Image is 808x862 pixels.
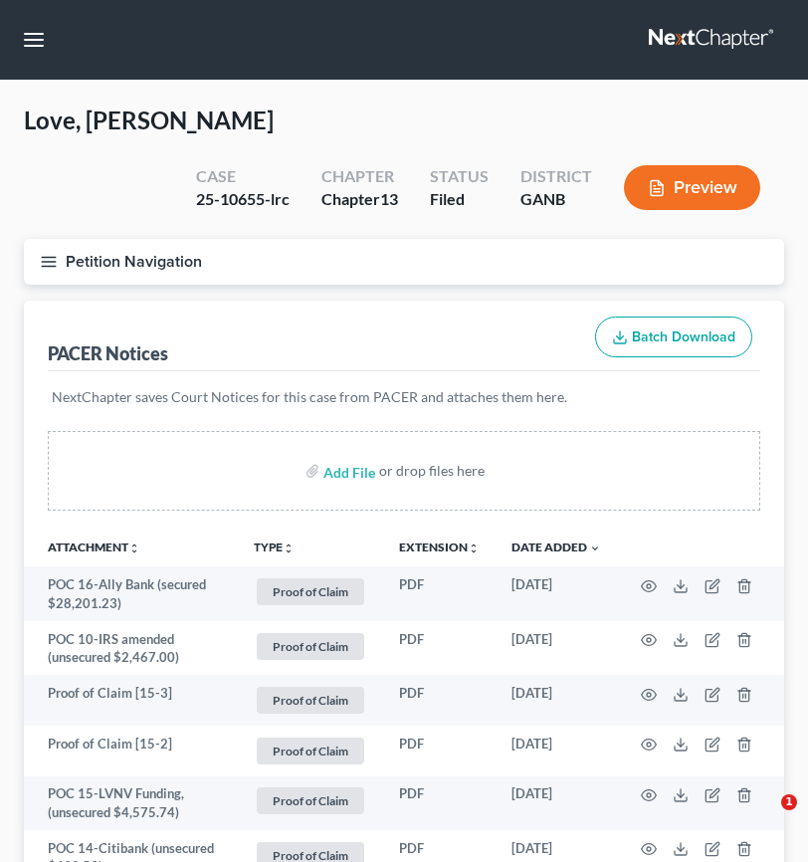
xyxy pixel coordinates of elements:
a: Date Added expand_more [511,539,601,554]
td: POC 16-Ally Bank (secured $28,201.23) [24,566,238,621]
a: Extensionunfold_more [399,539,480,554]
i: unfold_more [128,542,140,554]
td: PDF [383,675,496,726]
div: District [520,165,592,188]
a: Proof of Claim [254,684,367,717]
td: PDF [383,726,496,776]
span: Proof of Claim [257,738,364,764]
button: Petition Navigation [24,239,784,285]
td: [DATE] [496,776,617,831]
span: Proof of Claim [257,633,364,660]
div: Status [430,165,489,188]
td: PDF [383,776,496,831]
div: 25-10655-lrc [196,188,290,211]
td: PDF [383,621,496,676]
td: [DATE] [496,621,617,676]
td: POC 15-LVNV Funding, (unsecured $4,575.74) [24,776,238,831]
a: Proof of Claim [254,735,367,767]
a: Proof of Claim [254,784,367,817]
span: 1 [781,794,797,810]
td: [DATE] [496,675,617,726]
div: Case [196,165,290,188]
span: 13 [380,189,398,208]
div: PACER Notices [48,341,168,365]
a: Proof of Claim [254,575,367,608]
p: NextChapter saves Court Notices for this case from PACER and attaches them here. [52,387,756,407]
a: Proof of Claim [254,630,367,663]
td: [DATE] [496,566,617,621]
span: Love, [PERSON_NAME] [24,106,274,134]
i: unfold_more [468,542,480,554]
td: Proof of Claim [15-3] [24,675,238,726]
div: Chapter [321,188,398,211]
div: Chapter [321,165,398,188]
td: [DATE] [496,726,617,776]
button: Preview [624,165,760,210]
td: Proof of Claim [15-2] [24,726,238,776]
span: Batch Download [632,328,735,345]
td: POC 10-IRS amended (unsecured $2,467.00) [24,621,238,676]
i: expand_more [589,542,601,554]
a: Attachmentunfold_more [48,539,140,554]
button: Batch Download [595,317,752,358]
td: PDF [383,566,496,621]
iframe: Intercom live chat [740,794,788,842]
button: TYPEunfold_more [254,541,295,554]
span: Proof of Claim [257,787,364,814]
div: or drop files here [379,461,485,481]
span: Proof of Claim [257,578,364,605]
div: Filed [430,188,489,211]
i: unfold_more [283,542,295,554]
div: GANB [520,188,592,211]
span: Proof of Claim [257,687,364,714]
